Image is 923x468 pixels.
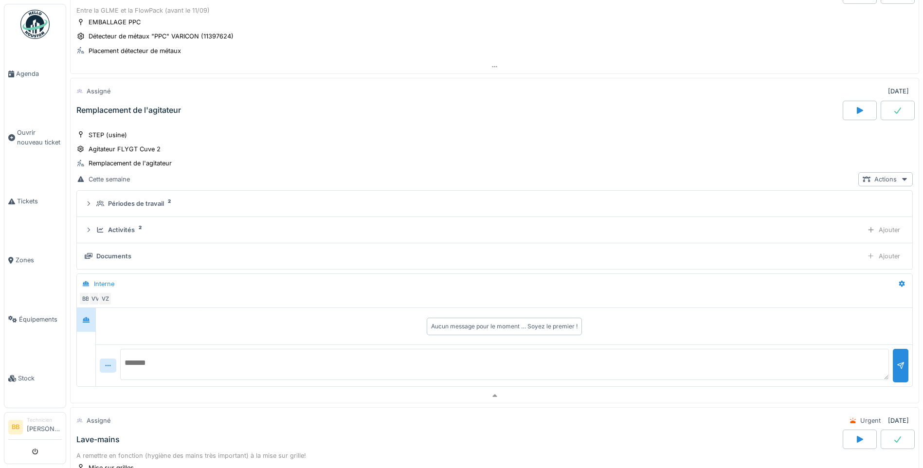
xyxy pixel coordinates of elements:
div: BB [79,292,92,306]
summary: Périodes de travail2 [81,195,908,213]
span: Stock [18,374,62,383]
summary: Activités2Ajouter [81,221,908,239]
span: Agenda [16,69,62,78]
div: Assigné [87,416,110,425]
div: VV [89,292,102,306]
div: Technicien [27,416,62,424]
li: BB [8,420,23,434]
div: Urgent [860,416,881,425]
div: Aucun message pour le moment … Soyez le premier ! [431,322,578,331]
a: Stock [4,349,66,408]
a: Tickets [4,172,66,231]
a: BB Technicien[PERSON_NAME] [8,416,62,440]
div: Cette semaine [89,175,130,184]
div: Documents [96,252,131,261]
div: Entre la GLME et la FlowPack (avant le 11/09) [76,6,913,15]
div: [DATE] [888,416,909,425]
div: VZ [98,292,112,306]
div: Remplacement de l'agitateur [89,159,172,168]
summary: DocumentsAjouter [81,247,908,265]
div: Ajouter [863,249,905,263]
div: Activités [108,225,135,234]
div: [DATE] [888,87,909,96]
li: [PERSON_NAME] [27,416,62,437]
div: Remplacement de l'agitateur [76,106,181,115]
span: Équipements [19,315,62,324]
span: Ouvrir nouveau ticket [17,128,62,146]
a: Agenda [4,44,66,103]
span: Tickets [17,197,62,206]
div: Périodes de travail [108,199,164,208]
div: Interne [94,279,114,288]
div: Assigné [87,87,110,96]
div: Actions [858,172,913,186]
div: A remettre en fonction (hygiène des mains très important) à la mise sur grille! [76,451,913,460]
span: Zones [16,255,62,265]
div: Ajouter [863,223,905,237]
div: EMBALLAGE PPC [89,18,141,27]
img: Badge_color-CXgf-gQk.svg [20,10,50,39]
div: STEP (usine) [89,130,127,140]
a: Ouvrir nouveau ticket [4,103,66,172]
div: Lave-mains [76,435,120,444]
div: Placement détecteur de métaux [89,46,181,55]
a: Équipements [4,290,66,349]
a: Zones [4,231,66,289]
div: Détecteur de métaux "PPC" VARICON (11397624) [89,32,234,41]
div: Agitateur FLYGT Cuve 2 [89,144,161,154]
